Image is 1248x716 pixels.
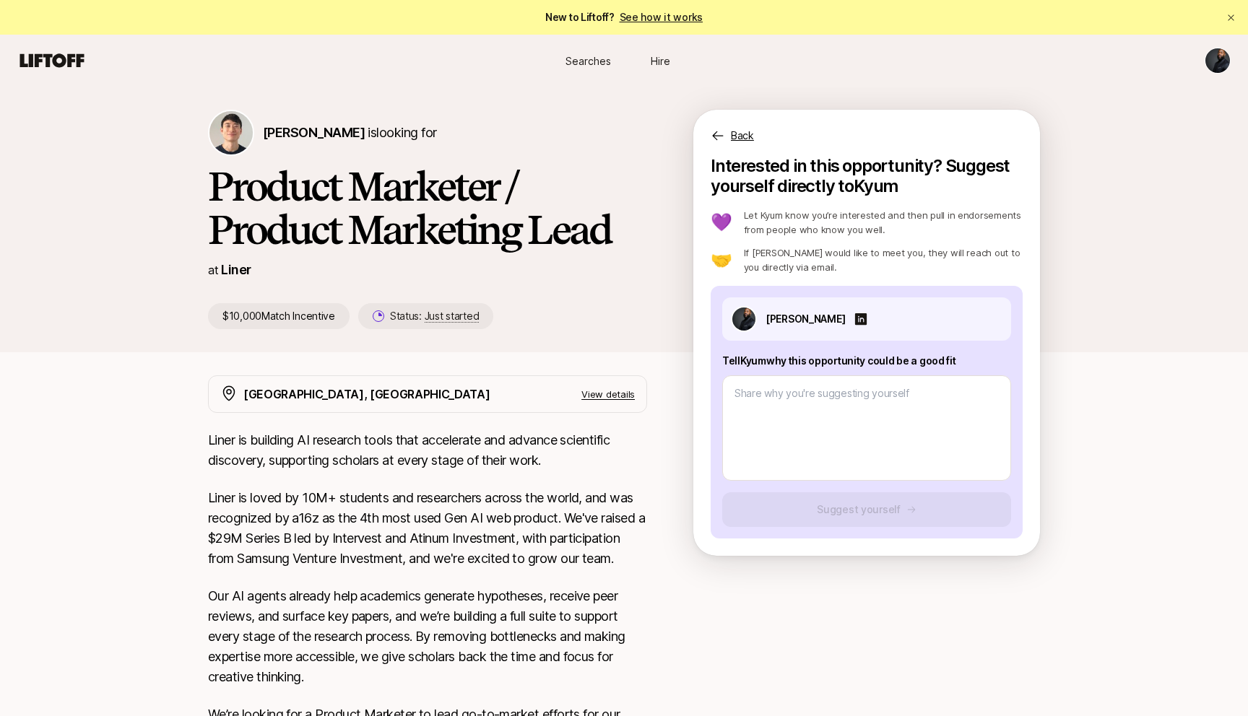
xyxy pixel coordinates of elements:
span: New to Liftoff? [545,9,703,26]
img: Easton Evans [1205,48,1230,73]
p: Interested in this opportunity? Suggest yourself directly to Kyum [711,156,1023,196]
h1: Product Marketer / Product Marketing Lead [208,165,647,251]
p: View details [581,387,635,401]
a: Searches [552,48,624,74]
p: Tell Kyum why this opportunity could be a good fit [722,352,1011,370]
a: Liner [221,262,251,277]
a: See how it works [620,11,703,23]
span: Searches [565,53,611,69]
p: Liner is loved by 10M+ students and researchers across the world, and was recognized by a16z as t... [208,488,647,569]
img: Kyum Kim [209,111,253,154]
a: Hire [624,48,696,74]
span: Just started [425,310,480,323]
p: Liner is building AI research tools that accelerate and advance scientific discovery, supporting ... [208,430,647,471]
p: [PERSON_NAME] [766,310,845,328]
p: [GEOGRAPHIC_DATA], [GEOGRAPHIC_DATA] [243,385,490,403]
p: 🤝 [711,251,732,268]
p: $10,000 Match Incentive [208,303,350,329]
img: ALV-UjVJPgVewXcyGKU2w-TLhQ3lyxRu69MHYt6qaSd7lKOrByB8Z-6uhQ2Gc9-6uvq6nOmz3YJxJEmJTJ_s37jFVyS-ZSqpV... [732,307,755,331]
button: Easton Evans [1205,48,1231,74]
p: Let Kyum know you’re interested and then pull in endorsements from people who know you well. [744,208,1023,237]
p: 💜 [711,214,732,231]
p: Status: [390,307,479,325]
p: Our AI agents already help academics generate hypotheses, receive peer reviews, and surface key p... [208,586,647,687]
span: [PERSON_NAME] [263,125,365,140]
p: Back [731,127,754,144]
p: If [PERSON_NAME] would like to meet you, they will reach out to you directly via email. [744,245,1023,274]
span: Hire [651,53,670,69]
p: at [208,261,218,279]
p: is looking for [263,123,436,143]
